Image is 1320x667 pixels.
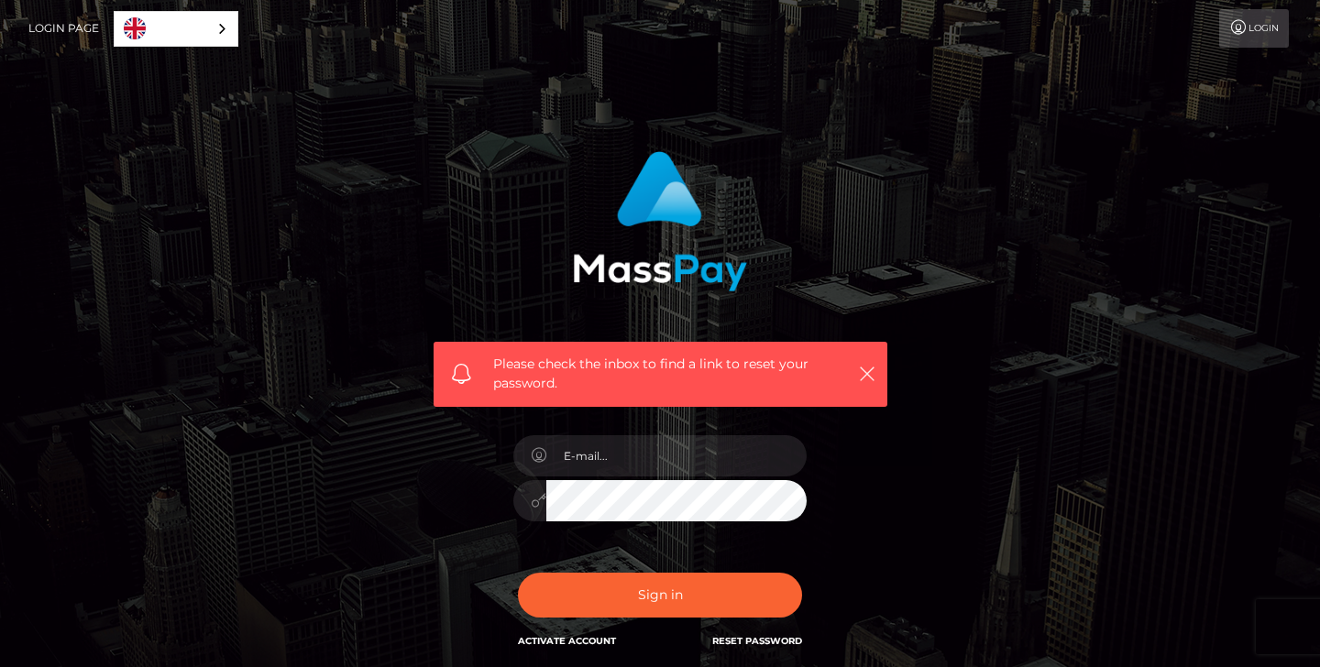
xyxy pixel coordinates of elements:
span: Please check the inbox to find a link to reset your password. [493,355,828,393]
img: MassPay Login [573,151,747,291]
a: Login [1219,9,1289,48]
div: Language [114,11,238,47]
a: Login Page [28,9,99,48]
a: Activate Account [518,635,616,647]
input: E-mail... [546,435,807,476]
aside: Language selected: English [114,11,238,47]
button: Sign in [518,573,802,618]
a: English [115,12,237,46]
a: Reset Password [712,635,802,647]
